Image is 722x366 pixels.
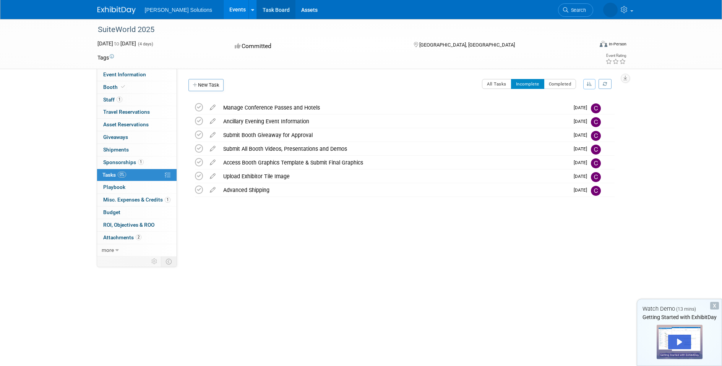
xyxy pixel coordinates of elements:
[219,115,569,128] div: Ancillary Evening Event Information
[574,160,591,165] span: [DATE]
[102,247,114,253] span: more
[206,173,219,180] a: edit
[219,184,569,197] div: Advanced Shipping
[608,41,626,47] div: In-Person
[219,101,569,114] div: Manage Conference Passes and Hotels
[103,209,120,215] span: Budget
[103,197,170,203] span: Misc. Expenses & Credits
[103,71,146,77] span: Event Information
[136,234,141,240] span: 2
[97,206,177,219] a: Budget
[710,302,719,310] div: Dismiss
[97,94,177,106] a: Staff1
[206,187,219,193] a: edit
[603,3,618,17] img: Kelli Goody
[600,41,607,47] img: Format-Inperson.png
[97,40,136,47] span: [DATE] [DATE]
[97,119,177,131] a: Asset Reservations
[591,158,601,168] img: Corey French
[599,79,612,89] a: Refresh
[97,6,136,14] img: ExhibitDay
[97,181,177,193] a: Playbook
[574,174,591,179] span: [DATE]
[605,54,626,58] div: Event Rating
[206,118,219,125] a: edit
[103,134,128,140] span: Giveaways
[206,132,219,139] a: edit
[637,305,722,313] div: Watch Demo
[97,69,177,81] a: Event Information
[591,172,601,182] img: Corey French
[138,159,144,165] span: 1
[97,106,177,118] a: Travel Reservations
[103,121,149,127] span: Asset Reservations
[232,40,401,53] div: Committed
[676,306,696,312] span: (13 mins)
[145,7,213,13] span: [PERSON_NAME] Solutions
[219,142,569,155] div: Submit All Booth Videos, Presentations and Demos
[117,97,122,102] span: 1
[97,194,177,206] a: Misc. Expenses & Credits1
[591,117,601,127] img: Corey French
[103,222,154,228] span: ROI, Objectives & ROO
[591,145,601,155] img: Corey French
[97,81,177,94] a: Booth
[103,109,150,115] span: Travel Reservations
[574,119,591,124] span: [DATE]
[121,85,125,89] i: Booth reservation complete
[219,156,569,169] div: Access Booth Graphics Template & Submit Final Graphics
[165,197,170,203] span: 1
[591,103,601,113] img: Corey French
[544,79,576,89] button: Completed
[95,23,582,37] div: SuiteWorld 2025
[137,42,153,47] span: (4 days)
[574,105,591,110] span: [DATE]
[511,79,544,89] button: Incomplete
[637,313,722,321] div: Getting Started with ExhibitDay
[97,54,114,61] td: Tags
[103,97,122,103] span: Staff
[97,131,177,143] a: Giveaways
[97,156,177,169] a: Sponsorships1
[591,186,601,196] img: Corey French
[482,79,511,89] button: All Tasks
[591,131,601,141] img: Corey French
[574,187,591,193] span: [DATE]
[574,146,591,152] span: [DATE]
[118,172,126,177] span: 0%
[668,335,691,349] div: Play
[97,144,177,156] a: Shipments
[148,256,161,266] td: Personalize Event Tab Strip
[574,132,591,138] span: [DATE]
[103,84,127,90] span: Booth
[206,145,219,152] a: edit
[103,147,129,153] span: Shipments
[206,104,219,111] a: edit
[102,172,126,178] span: Tasks
[219,129,569,142] div: Submit Booth Giveaway for Approval
[97,169,177,181] a: Tasks0%
[103,184,125,190] span: Playbook
[113,40,120,47] span: to
[548,40,627,51] div: Event Format
[219,170,569,183] div: Upload Exhibitor Tile Image
[188,79,224,91] a: New Task
[103,234,141,240] span: Attachments
[97,232,177,244] a: Attachments2
[419,42,515,48] span: [GEOGRAPHIC_DATA], [GEOGRAPHIC_DATA]
[568,7,586,13] span: Search
[161,256,177,266] td: Toggle Event Tabs
[103,159,144,165] span: Sponsorships
[97,219,177,231] a: ROI, Objectives & ROO
[97,244,177,256] a: more
[558,3,593,17] a: Search
[206,159,219,166] a: edit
